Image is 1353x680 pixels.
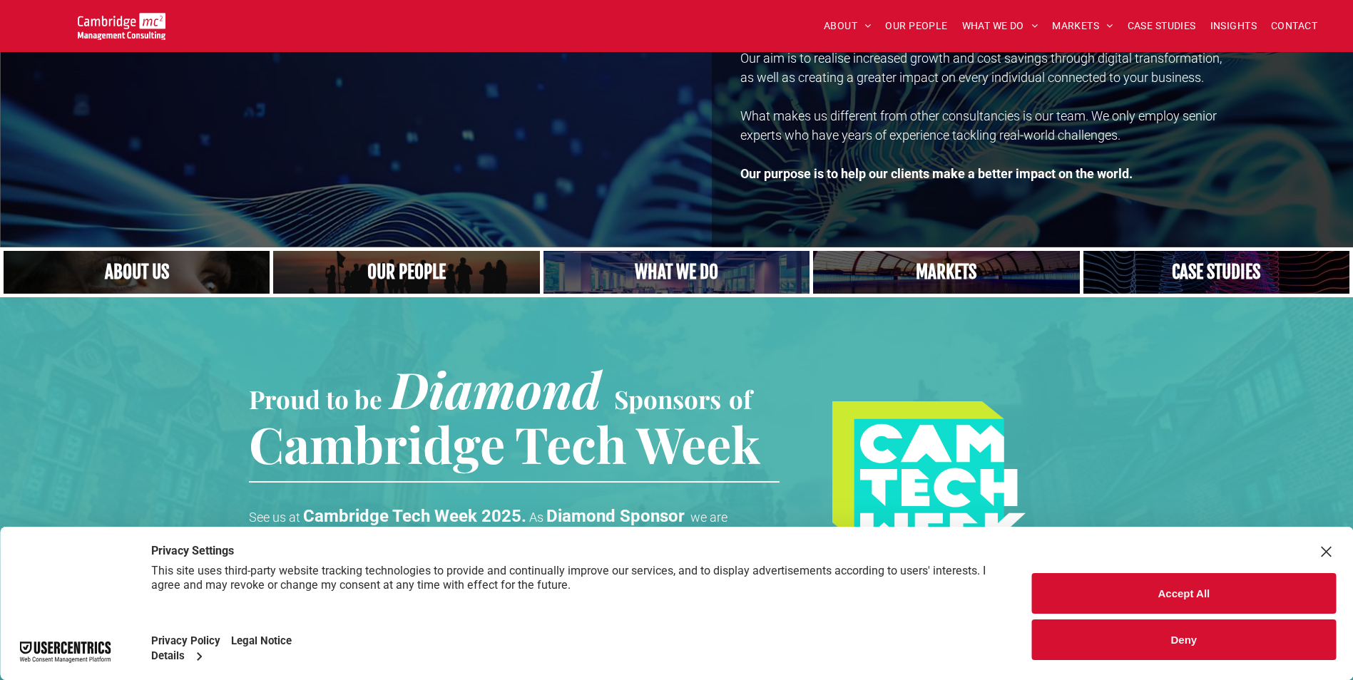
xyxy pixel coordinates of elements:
[1264,15,1324,37] a: CONTACT
[878,15,954,37] a: OUR PEOPLE
[1083,251,1349,294] a: CASE STUDIES | See an Overview of All Our Case Studies | Cambridge Management Consulting
[813,251,1079,294] a: Our Markets | Cambridge Management Consulting
[78,13,165,40] img: Go to Homepage
[249,510,300,525] span: See us at
[529,510,543,525] span: As
[832,401,1026,550] img: #CAMTECHWEEK logo, Procurement
[249,382,382,416] span: Proud to be
[740,51,1222,85] span: Our aim is to realise increased growth and cost savings through digital transformation, as well a...
[546,506,685,526] strong: Diamond Sponsor
[740,108,1217,143] span: What makes us different from other consultancies is our team. We only employ senior experts who h...
[390,355,601,422] span: Diamond
[536,249,818,295] a: A yoga teacher lifting his whole body off the ground in the peacock pose
[1120,15,1203,37] a: CASE STUDIES
[273,251,539,294] a: A crowd in silhouette at sunset, on a rise or lookout point
[4,251,270,294] a: Close up of woman's face, centered on her eyes
[249,410,760,477] span: Cambridge Tech Week
[729,382,752,416] span: of
[955,15,1046,37] a: WHAT WE DO
[1203,15,1264,37] a: INSIGHTS
[303,506,526,526] strong: Cambridge Tech Week 2025.
[817,15,879,37] a: ABOUT
[614,382,721,416] span: Sponsors
[1045,15,1120,37] a: MARKETS
[78,15,165,30] a: Your Business Transformed | Cambridge Management Consulting
[690,510,727,525] span: we are
[740,166,1133,181] strong: Our purpose is to help our clients make a better impact on the world.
